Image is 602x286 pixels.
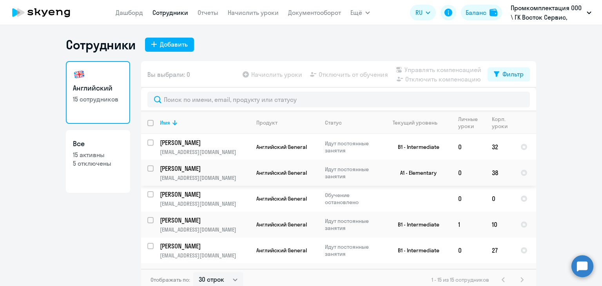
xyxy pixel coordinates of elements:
[379,134,452,160] td: B1 - Intermediate
[325,192,379,206] p: Обучение остановлено
[160,242,250,250] a: [PERSON_NAME]
[160,242,248,250] p: [PERSON_NAME]
[379,237,452,263] td: B1 - Intermediate
[160,148,250,156] p: [EMAIL_ADDRESS][DOMAIN_NAME]
[458,116,485,130] div: Личные уроки
[325,166,379,180] p: Идут постоянные занятия
[461,5,502,20] button: Балансbalance
[325,119,379,126] div: Статус
[502,69,524,79] div: Фильтр
[160,138,250,147] a: [PERSON_NAME]
[116,9,143,16] a: Дашборд
[393,119,437,126] div: Текущий уровень
[256,221,307,228] span: Английский General
[486,160,514,186] td: 38
[160,200,250,207] p: [EMAIL_ADDRESS][DOMAIN_NAME]
[325,140,379,154] p: Идут постоянные занятия
[452,212,486,237] td: 1
[256,169,307,176] span: Английский General
[73,83,123,93] h3: Английский
[73,68,85,81] img: english
[256,195,307,202] span: Английский General
[160,119,170,126] div: Имя
[452,134,486,160] td: 0
[73,139,123,149] h3: Все
[160,252,250,259] p: [EMAIL_ADDRESS][DOMAIN_NAME]
[256,119,277,126] div: Продукт
[350,8,362,17] span: Ещё
[160,164,250,173] a: [PERSON_NAME]
[511,3,584,22] p: Промкомплектация ООО \ ГК Восток Сервис, ВОСТОК-СЕРВИС-СПЕЦКОМПЛЕКТ, АО
[160,119,250,126] div: Имя
[73,150,123,159] p: 15 активны
[66,37,136,52] h1: Сотрудники
[160,216,248,224] p: [PERSON_NAME]
[410,5,436,20] button: RU
[385,119,451,126] div: Текущий уровень
[160,190,250,199] a: [PERSON_NAME]
[66,61,130,124] a: Английский15 сотрудников
[256,143,307,150] span: Английский General
[160,164,248,173] p: [PERSON_NAME]
[325,217,379,232] p: Идут постоянные занятия
[198,9,218,16] a: Отчеты
[73,159,123,168] p: 5 отключены
[379,160,452,186] td: A1 - Elementary
[488,67,530,81] button: Фильтр
[73,95,123,103] p: 15 сотрудников
[452,186,486,212] td: 0
[486,186,514,212] td: 0
[66,130,130,193] a: Все15 активны5 отключены
[325,243,379,257] p: Идут постоянные занятия
[452,160,486,186] td: 0
[452,237,486,263] td: 0
[228,9,279,16] a: Начислить уроки
[466,8,486,17] div: Баланс
[160,138,248,147] p: [PERSON_NAME]
[147,70,190,79] span: Вы выбрали: 0
[256,247,307,254] span: Английский General
[288,9,341,16] a: Документооборот
[507,3,595,22] button: Промкомплектация ООО \ ГК Восток Сервис, ВОСТОК-СЕРВИС-СПЕЦКОМПЛЕКТ, АО
[160,226,250,233] p: [EMAIL_ADDRESS][DOMAIN_NAME]
[486,134,514,160] td: 32
[160,174,250,181] p: [EMAIL_ADDRESS][DOMAIN_NAME]
[160,268,250,276] a: [PERSON_NAME]
[147,92,530,107] input: Поиск по имени, email, продукту или статусу
[350,5,370,20] button: Ещё
[490,9,497,16] img: balance
[152,9,188,16] a: Сотрудники
[160,190,248,199] p: [PERSON_NAME]
[492,116,509,130] div: Корп. уроки
[415,8,422,17] span: RU
[432,276,489,283] span: 1 - 15 из 15 сотрудников
[160,40,188,49] div: Добавить
[256,119,318,126] div: Продукт
[458,116,480,130] div: Личные уроки
[160,216,250,224] a: [PERSON_NAME]
[492,116,514,130] div: Корп. уроки
[379,212,452,237] td: B1 - Intermediate
[150,276,190,283] span: Отображать по:
[160,268,248,276] p: [PERSON_NAME]
[486,212,514,237] td: 10
[325,119,342,126] div: Статус
[486,237,514,263] td: 27
[145,38,194,52] button: Добавить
